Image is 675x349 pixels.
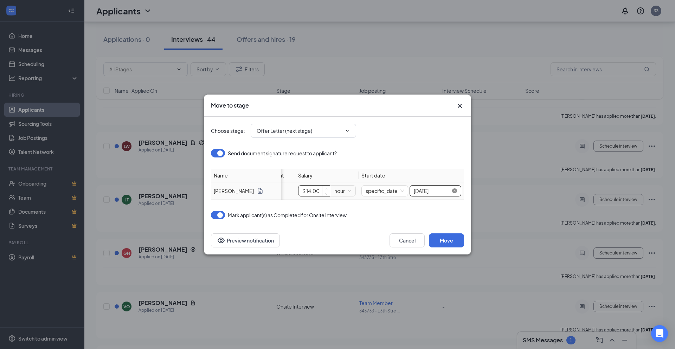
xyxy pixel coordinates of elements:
[334,186,351,196] span: hour
[414,187,451,195] input: Jul 7, 2025
[211,102,249,109] h3: Move to stage
[324,192,328,196] span: down
[228,211,347,219] span: Mark applicant(s) as Completed for Onsite Interview
[456,102,464,110] svg: Cross
[214,187,254,195] span: [PERSON_NAME]
[345,128,350,134] svg: ChevronDown
[322,191,330,196] span: Decrease Value
[452,188,457,193] span: close-circle
[228,149,337,157] span: Send document signature request to applicant?
[211,233,280,247] button: Preview notificationEye
[324,187,328,191] span: up
[429,233,464,247] button: Move
[390,233,425,247] button: Cancel
[211,169,281,182] th: Name
[322,186,330,191] span: Increase Value
[295,169,359,182] th: Salary
[456,102,464,110] button: Close
[217,236,225,245] svg: Eye
[359,169,464,182] th: Start date
[366,186,404,196] span: specific_date
[211,127,245,135] span: Choose stage :
[257,187,264,194] svg: Document
[651,325,668,342] div: Open Intercom Messenger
